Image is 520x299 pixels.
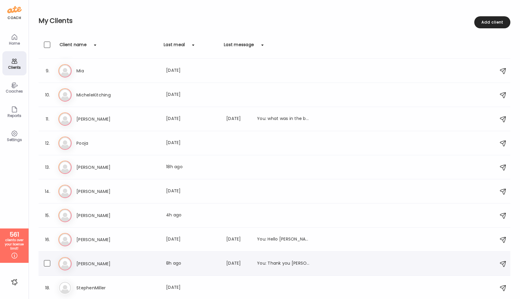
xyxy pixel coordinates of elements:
h3: [PERSON_NAME] [76,188,129,195]
div: [DATE] [166,115,219,123]
div: 8h ago [166,260,219,267]
div: [DATE] [226,260,250,267]
h2: My Clients [39,16,510,25]
div: You: Thank you [PERSON_NAME] [257,260,310,267]
div: [DATE] [166,67,219,74]
div: 11. [44,115,51,123]
div: [DATE] [166,188,219,195]
div: Add client [474,16,510,28]
h3: [PERSON_NAME] [76,260,129,267]
img: ate [7,5,22,14]
h3: [PERSON_NAME] [76,236,129,243]
h3: [PERSON_NAME] [76,164,129,171]
div: Last meal [164,42,185,51]
div: 18. [44,284,51,291]
div: [DATE] [166,284,219,291]
div: [DATE] [166,91,219,99]
div: Last message [224,42,254,51]
div: [DATE] [166,140,219,147]
h3: [PERSON_NAME] [76,115,129,123]
div: 16. [44,236,51,243]
div: 561 [2,231,26,238]
div: [DATE] [226,236,250,243]
div: Settings [4,138,25,142]
h3: MicheleKitching [76,91,129,99]
div: 10. [44,91,51,99]
div: 13. [44,164,51,171]
div: clients over your license limit! [2,238,26,251]
h3: StephenMiller [76,284,129,291]
div: Clients [4,65,25,69]
div: Reports [4,114,25,118]
h3: Pooja [76,140,129,147]
div: You: what was in the bowl [DATE] [257,115,310,123]
div: coach [8,15,21,20]
div: [DATE] [166,236,219,243]
div: Home [4,41,25,45]
div: 9. [44,67,51,74]
div: 14. [44,188,51,195]
div: 18h ago [166,164,219,171]
div: Coaches [4,89,25,93]
div: 15. [44,212,51,219]
div: Client name [60,42,87,51]
div: 12. [44,140,51,147]
div: You: Hello [PERSON_NAME] - would you like to schedule a follow up appointment with one of our die... [257,236,310,243]
h3: Mia [76,67,129,74]
div: 4h ago [166,212,219,219]
h3: [PERSON_NAME] [76,212,129,219]
div: [DATE] [226,115,250,123]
